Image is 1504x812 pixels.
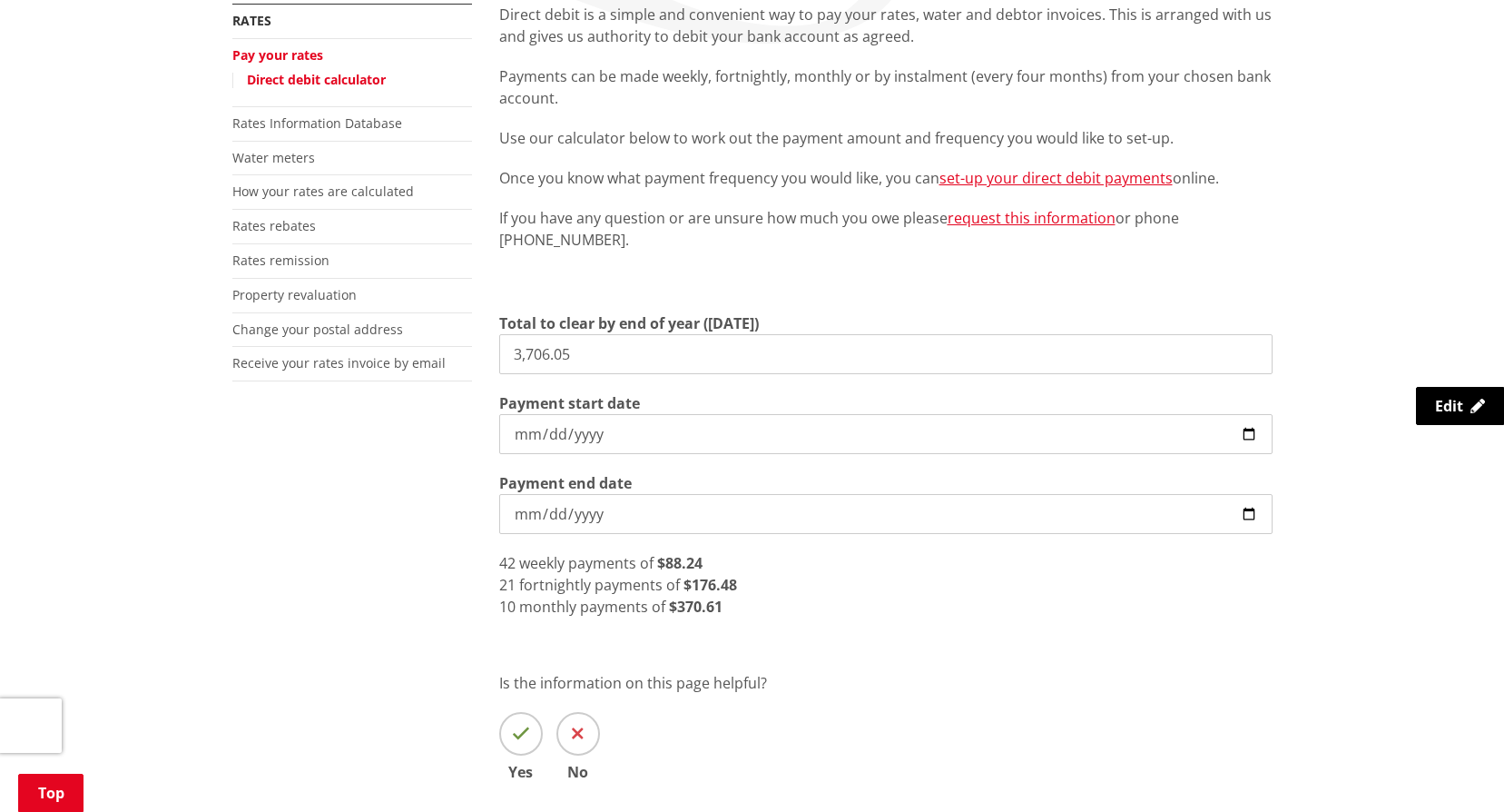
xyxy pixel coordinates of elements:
[499,553,516,573] span: 42
[1416,387,1504,425] a: Edit
[499,312,759,334] label: Total to clear by end of year ([DATE])
[232,354,446,371] a: Receive your rates invoice by email
[232,12,271,29] a: Rates
[18,774,84,812] a: Top
[499,167,1273,189] p: Once you know what payment frequency you would like, you can online.
[499,597,516,617] span: 10
[232,321,403,338] a: Change your postal address
[519,575,680,595] span: fortnightly payments of
[1435,396,1463,416] span: Edit
[232,217,316,234] a: Rates rebates
[499,672,1273,694] p: Is the information on this page helpful?
[948,208,1116,228] a: request this information
[499,575,516,595] span: 21
[232,149,315,166] a: Water meters
[499,765,543,779] span: Yes
[939,168,1173,188] a: set-up your direct debit payments
[519,553,654,573] span: weekly payments of
[499,207,1273,251] p: If you have any question or are unsure how much you owe please or phone [PHONE_NUMBER].
[232,252,329,269] a: Rates remission
[556,765,600,779] span: No
[1420,736,1486,801] iframe: Messenger Launcher
[657,553,703,573] strong: $88.24
[232,183,414,200] a: How your rates are calculated
[669,597,723,617] strong: $370.61
[683,575,737,595] strong: $176.48
[232,286,357,303] a: Property revaluation
[499,65,1273,109] p: Payments can be made weekly, fortnightly, monthly or by instalment (every four months) from your ...
[499,472,632,494] label: Payment end date
[247,71,386,88] a: Direct debit calculator
[499,392,640,414] label: Payment start date
[232,114,402,132] a: Rates Information Database
[519,597,665,617] span: monthly payments of
[232,46,323,64] a: Pay your rates
[499,4,1273,47] p: Direct debit is a simple and convenient way to pay your rates, water and debtor invoices. This is...
[499,127,1273,149] p: Use our calculator below to work out the payment amount and frequency you would like to set-up.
